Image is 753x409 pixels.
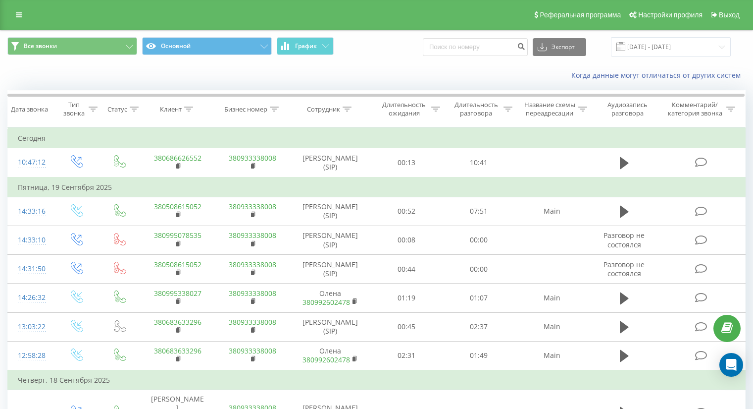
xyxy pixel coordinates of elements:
a: 380933338008 [229,317,276,327]
td: 00:00 [443,226,514,254]
div: 12:58:28 [18,346,44,365]
button: График [277,37,334,55]
div: 14:33:10 [18,231,44,250]
span: Разговор не состоялся [603,231,645,249]
span: Разговор не состоялся [603,260,645,278]
a: 380933338008 [229,289,276,298]
div: 10:47:12 [18,153,44,172]
button: Экспорт [533,38,586,56]
button: Основной [142,37,272,55]
td: [PERSON_NAME] (SIP) [290,148,371,177]
a: 380992602478 [302,297,350,307]
div: Аудиозапись разговора [599,101,656,117]
td: Четверг, 18 Сентября 2025 [8,370,746,390]
span: Все звонки [24,42,57,50]
td: [PERSON_NAME] (SIP) [290,255,371,284]
span: График [295,43,317,50]
td: 01:49 [443,341,514,370]
td: 07:51 [443,197,514,226]
div: 13:03:22 [18,317,44,337]
td: Main [514,312,589,341]
td: [PERSON_NAME] (SIP) [290,312,371,341]
a: 380683633296 [154,346,201,355]
a: 380508615052 [154,260,201,269]
td: 00:13 [371,148,443,177]
a: 380933338008 [229,153,276,163]
div: Клиент [160,105,182,114]
td: 00:44 [371,255,443,284]
td: Олена [290,284,371,312]
span: Реферальная программа [540,11,621,19]
a: 380992602478 [302,355,350,364]
span: Выход [719,11,740,19]
a: 380933338008 [229,346,276,355]
td: 00:45 [371,312,443,341]
div: 14:33:16 [18,202,44,221]
a: 380686626552 [154,153,201,163]
input: Поиск по номеру [423,38,528,56]
div: Название схемы переадресации [524,101,576,117]
div: Тип звонка [62,101,86,117]
a: 380933338008 [229,260,276,269]
div: 14:26:32 [18,288,44,307]
a: Когда данные могут отличаться от других систем [571,70,746,80]
div: Сотрудник [307,105,340,114]
div: Бизнес номер [224,105,267,114]
a: 380508615052 [154,202,201,211]
td: 01:19 [371,284,443,312]
button: Все звонки [7,37,137,55]
td: 00:08 [371,226,443,254]
td: [PERSON_NAME] (SIP) [290,197,371,226]
td: 10:41 [443,148,514,177]
td: 00:52 [371,197,443,226]
td: Main [514,197,589,226]
td: Пятница, 19 Сентября 2025 [8,177,746,197]
a: 380933338008 [229,202,276,211]
div: Длительность разговора [452,101,501,117]
td: 02:37 [443,312,514,341]
div: Длительность ожидания [380,101,429,117]
td: Сегодня [8,128,746,148]
a: 380933338008 [229,231,276,240]
div: Комментарий/категория звонка [666,101,724,117]
td: Олена [290,341,371,370]
td: 02:31 [371,341,443,370]
a: 380683633296 [154,317,201,327]
div: Статус [107,105,127,114]
a: 380995078535 [154,231,201,240]
div: Дата звонка [11,105,48,114]
span: Настройки профиля [638,11,703,19]
td: 01:07 [443,284,514,312]
td: 00:00 [443,255,514,284]
div: 14:31:50 [18,259,44,279]
td: Main [514,341,589,370]
td: [PERSON_NAME] (SIP) [290,226,371,254]
td: Main [514,284,589,312]
div: Open Intercom Messenger [719,353,743,377]
a: 380995338027 [154,289,201,298]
